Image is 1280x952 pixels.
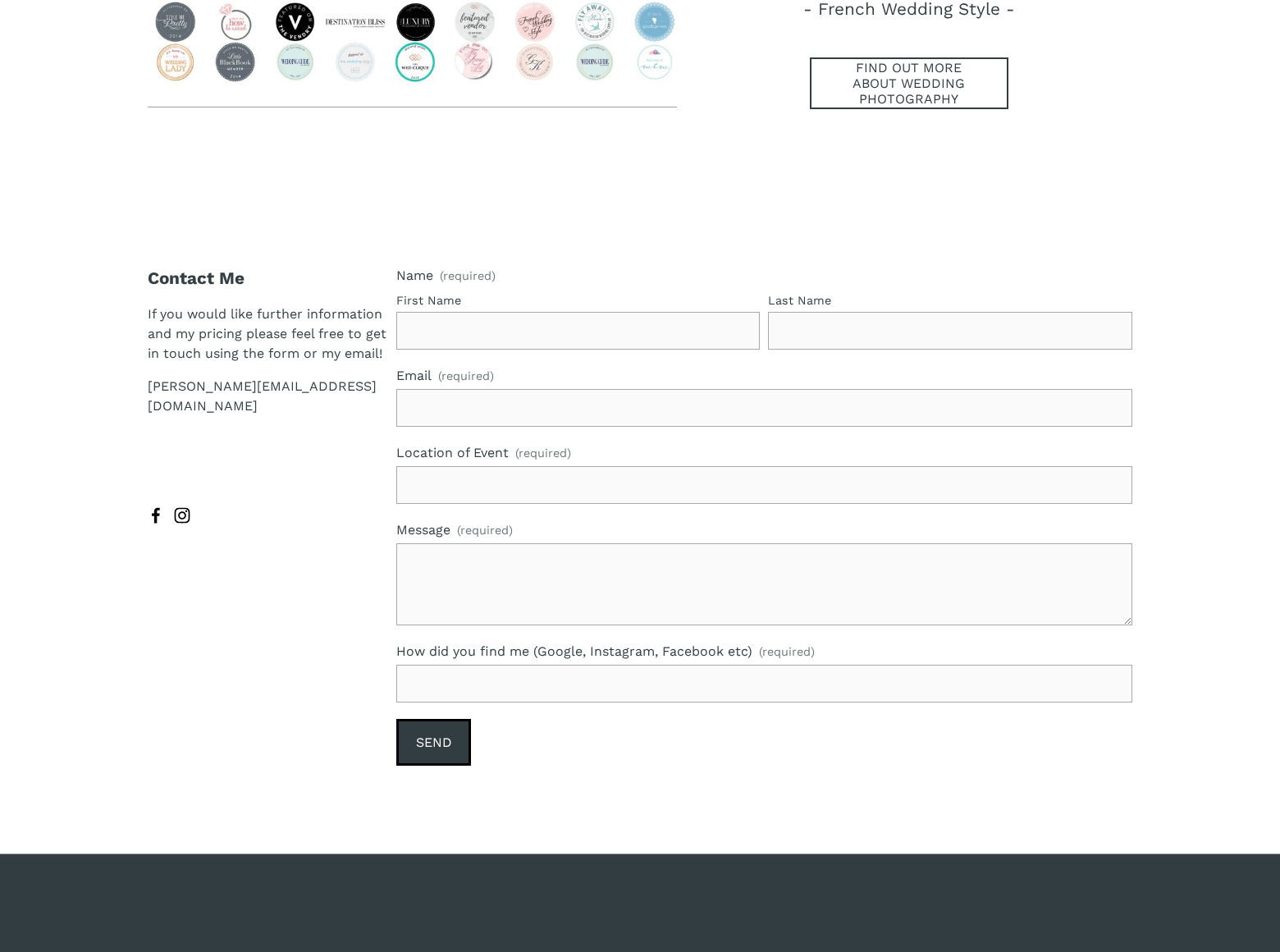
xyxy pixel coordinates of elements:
a: Instagram [174,507,190,524]
span: Location of Event [396,443,509,463]
span: (required) [440,270,496,281]
strong: Contact Me [148,268,245,288]
div: First Name [396,292,761,312]
span: (required) [457,522,513,540]
span: How did you find me (Google, Instagram, Facebook etc) [396,642,752,661]
p: If you would like further information and my pricing please feel free to get in touch using the f... [148,304,387,364]
button: SendSend [396,719,472,766]
span: Send [416,735,452,750]
div: Last Name [768,292,1132,312]
span: (required) [515,445,571,463]
span: (required) [438,368,494,386]
span: (required) [759,643,815,661]
span: Message [396,520,450,540]
span: Name [396,266,433,286]
span: Email [396,366,432,386]
a: Catherine O'Hara [wedding and lifestyle photography] [148,507,164,524]
p: [PERSON_NAME][EMAIL_ADDRESS][DOMAIN_NAME] [148,377,387,416]
a: find out more about wedding photography [810,57,1008,109]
